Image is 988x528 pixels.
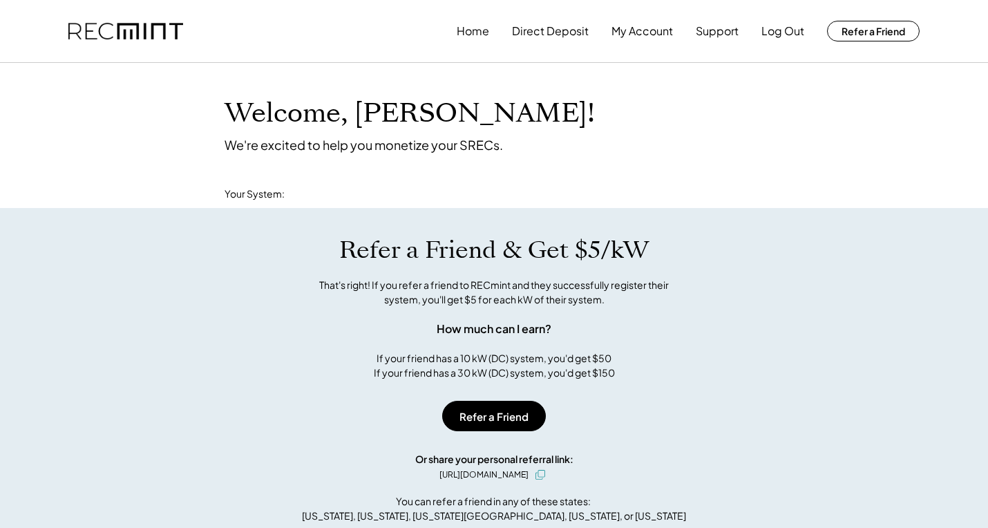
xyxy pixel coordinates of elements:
div: How much can I earn? [437,321,551,337]
button: Refer a Friend [827,21,920,41]
div: You can refer a friend in any of these states: [US_STATE], [US_STATE], [US_STATE][GEOGRAPHIC_DATA... [302,494,686,523]
h1: Welcome, [PERSON_NAME]! [225,97,595,130]
div: Or share your personal referral link: [415,452,573,466]
button: Direct Deposit [512,17,589,45]
button: Refer a Friend [442,401,546,431]
button: My Account [611,17,673,45]
img: recmint-logotype%403x.png [68,23,183,40]
div: We're excited to help you monetize your SRECs. [225,137,503,153]
button: Home [457,17,489,45]
button: Log Out [761,17,804,45]
button: click to copy [532,466,549,483]
div: If your friend has a 10 kW (DC) system, you'd get $50 If your friend has a 30 kW (DC) system, you... [374,351,615,380]
button: Support [696,17,739,45]
div: [URL][DOMAIN_NAME] [439,469,529,481]
div: Your System: [225,187,285,201]
div: That's right! If you refer a friend to RECmint and they successfully register their system, you'l... [304,278,684,307]
h1: Refer a Friend & Get $5/kW [339,236,649,265]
